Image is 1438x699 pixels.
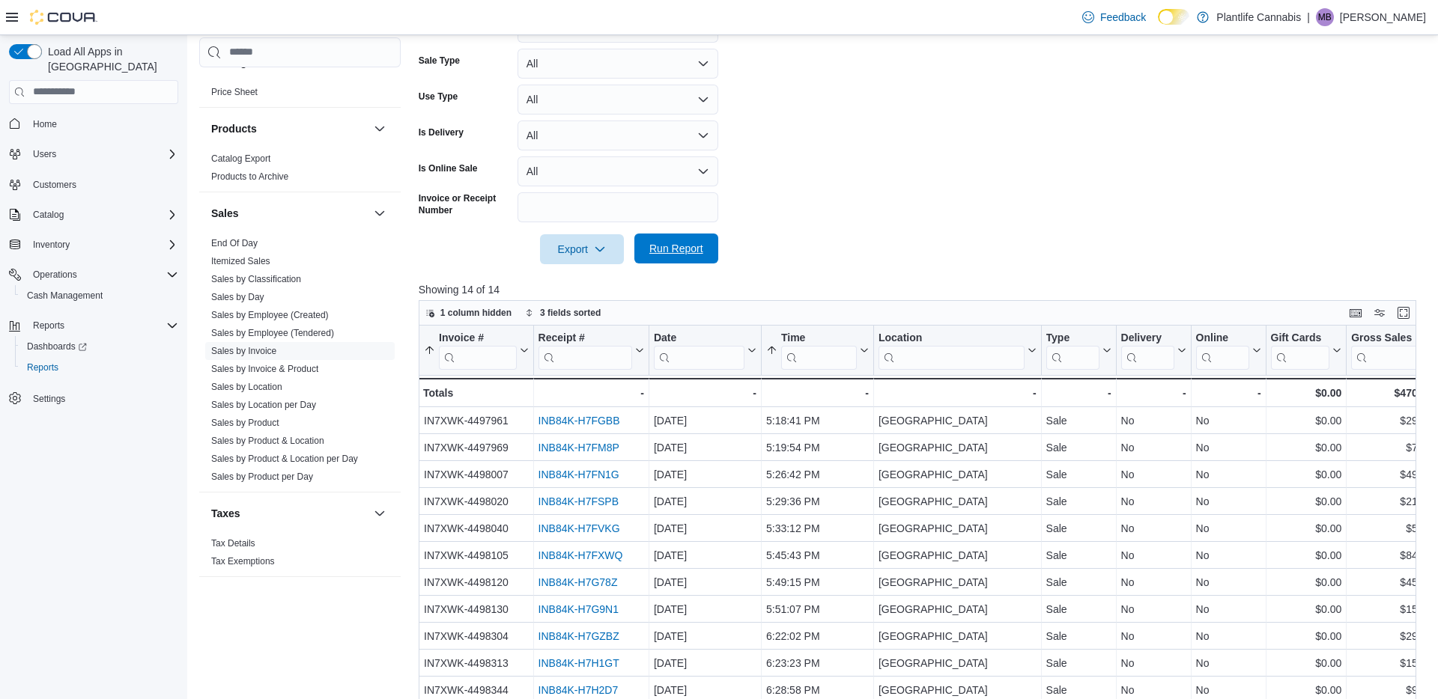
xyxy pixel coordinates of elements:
[27,317,178,335] span: Reports
[634,233,718,263] button: Run Report
[519,304,607,322] button: 3 fields sorted
[766,331,869,369] button: Time
[766,600,869,618] div: 5:51:07 PM
[1351,519,1432,537] div: $5.99
[649,241,703,256] span: Run Report
[27,341,87,352] span: Dashboards
[766,573,869,591] div: 5:49:15 PM
[424,466,529,483] div: IN7XWK-4498007
[654,412,756,430] div: [DATE]
[1270,681,1341,699] div: $0.00
[211,121,368,136] button: Products
[654,573,756,591] div: [DATE]
[211,310,329,320] a: Sales by Employee (Created)
[1351,654,1432,672] div: $15.98
[419,162,478,174] label: Is Online Sale
[199,83,401,107] div: Pricing
[199,534,401,576] div: Taxes
[1351,331,1420,345] div: Gross Sales
[654,331,744,369] div: Date
[424,681,529,699] div: IN7XWK-4498344
[1120,412,1186,430] div: No
[27,236,178,254] span: Inventory
[1195,331,1260,369] button: Online
[1351,384,1432,402] div: $470.71
[538,442,619,454] a: INB84K-H7FM8P
[211,436,324,446] a: Sales by Product & Location
[1120,627,1186,645] div: No
[1120,331,1174,345] div: Delivery
[211,382,282,392] a: Sales by Location
[211,537,255,549] span: Tax Details
[1120,546,1186,564] div: No
[766,466,869,483] div: 5:26:42 PM
[3,174,184,195] button: Customers
[879,654,1037,672] div: [GEOGRAPHIC_DATA]
[1351,466,1432,483] div: $49.97
[211,345,276,357] span: Sales by Invoice
[538,495,618,507] a: INB84K-H7FSPB
[33,393,65,405] span: Settings
[211,327,334,339] span: Sales by Employee (Tendered)
[1195,439,1260,457] div: No
[654,466,756,483] div: [DATE]
[211,153,270,165] span: Catalog Export
[1351,681,1432,699] div: $9.98
[538,384,643,402] div: -
[3,204,184,225] button: Catalog
[211,328,334,338] a: Sales by Employee (Tendered)
[33,320,64,332] span: Reports
[766,412,869,430] div: 5:18:41 PM
[27,390,71,408] a: Settings
[538,657,619,669] a: INB84K-H7H1GT
[1195,546,1260,564] div: No
[211,206,239,221] h3: Sales
[3,264,184,285] button: Operations
[879,681,1037,699] div: [GEOGRAPHIC_DATA]
[27,145,178,163] span: Users
[518,156,718,186] button: All
[879,600,1037,618] div: [GEOGRAPHIC_DATA]
[419,55,460,67] label: Sale Type
[21,287,178,305] span: Cash Management
[654,600,756,618] div: [DATE]
[21,338,178,355] span: Dashboards
[15,285,184,306] button: Cash Management
[371,504,389,522] button: Taxes
[879,492,1037,510] div: [GEOGRAPHIC_DATA]
[1120,331,1174,369] div: Delivery
[879,331,1037,369] button: Location
[3,113,184,135] button: Home
[1195,412,1260,430] div: No
[211,400,316,410] a: Sales by Location per Day
[766,654,869,672] div: 6:23:23 PM
[424,627,529,645] div: IN7XWK-4498304
[1046,519,1111,537] div: Sale
[1046,573,1111,591] div: Sale
[654,681,756,699] div: [DATE]
[1351,331,1420,369] div: Gross Sales
[538,630,619,642] a: INB84K-H7GZBZ
[27,115,63,133] a: Home
[1120,492,1186,510] div: No
[211,274,301,284] a: Sales by Classification
[654,439,756,457] div: [DATE]
[879,439,1037,457] div: [GEOGRAPHIC_DATA]
[27,236,76,254] button: Inventory
[33,148,56,160] span: Users
[1307,8,1310,26] p: |
[879,466,1037,483] div: [GEOGRAPHIC_DATA]
[1270,384,1341,402] div: $0.00
[766,439,869,457] div: 5:19:54 PM
[1046,600,1111,618] div: Sale
[879,331,1025,369] div: Location
[1046,492,1111,510] div: Sale
[211,273,301,285] span: Sales by Classification
[27,388,178,407] span: Settings
[1351,412,1432,430] div: $29.99
[654,331,756,369] button: Date
[518,49,718,79] button: All
[211,153,270,164] a: Catalog Export
[33,269,77,281] span: Operations
[211,237,258,249] span: End Of Day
